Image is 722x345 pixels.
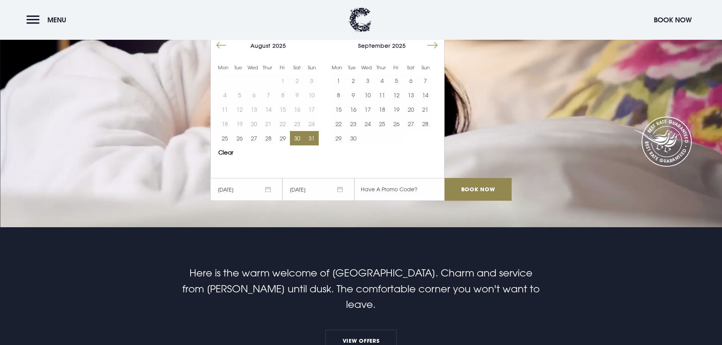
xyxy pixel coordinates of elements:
[360,117,375,131] td: Choose Wednesday, September 24, 2025 as your end date.
[346,102,360,117] button: 16
[418,88,432,102] td: Choose Sunday, September 14, 2025 as your end date.
[261,131,276,145] button: 28
[404,73,418,88] td: Choose Saturday, September 6, 2025 as your end date.
[375,73,389,88] button: 4
[290,131,304,145] button: 30
[273,42,286,49] span: 2025
[404,88,418,102] td: Choose Saturday, September 13, 2025 as your end date.
[360,102,375,117] td: Choose Wednesday, September 17, 2025 as your end date.
[404,117,418,131] td: Choose Saturday, September 27, 2025 as your end date.
[346,73,360,88] button: 2
[261,131,276,145] td: Choose Thursday, August 28, 2025 as your end date.
[375,117,389,131] td: Choose Thursday, September 25, 2025 as your end date.
[331,131,346,145] button: 29
[389,88,404,102] td: Choose Friday, September 12, 2025 as your end date.
[214,38,229,53] button: Move backward to switch to the previous month.
[210,178,282,201] span: [DATE]
[331,88,346,102] button: 8
[418,117,432,131] td: Choose Sunday, September 28, 2025 as your end date.
[346,131,360,145] td: Choose Tuesday, September 30, 2025 as your end date.
[389,117,404,131] td: Choose Friday, September 26, 2025 as your end date.
[331,131,346,145] td: Choose Monday, September 29, 2025 as your end date.
[375,88,389,102] td: Choose Thursday, September 11, 2025 as your end date.
[445,178,511,201] input: Book Now
[331,73,346,88] button: 1
[331,102,346,117] td: Choose Monday, September 15, 2025 as your end date.
[349,8,371,32] img: Clandeboye Lodge
[232,131,246,145] td: Choose Tuesday, August 26, 2025 as your end date.
[389,73,404,88] button: 5
[247,131,261,145] button: 27
[360,88,375,102] td: Choose Wednesday, September 10, 2025 as your end date.
[276,131,290,145] button: 29
[360,73,375,88] button: 3
[418,73,432,88] button: 7
[232,131,246,145] button: 26
[218,150,233,155] button: Clear
[304,131,319,145] td: Choose Sunday, August 31, 2025 as your end date.
[346,117,360,131] button: 23
[418,102,432,117] button: 21
[360,88,375,102] button: 10
[218,131,232,145] td: Choose Monday, August 25, 2025 as your end date.
[375,102,389,117] td: Choose Thursday, September 18, 2025 as your end date.
[425,38,440,53] button: Move forward to switch to the next month.
[360,102,375,117] button: 17
[331,117,346,131] button: 22
[346,131,360,145] button: 30
[389,102,404,117] button: 19
[375,88,389,102] button: 11
[358,42,390,49] span: September
[354,178,445,201] input: Have A Promo Code?
[47,16,66,24] span: Menu
[346,102,360,117] td: Choose Tuesday, September 16, 2025 as your end date.
[418,88,432,102] button: 14
[360,117,375,131] button: 24
[247,131,261,145] td: Choose Wednesday, August 27, 2025 as your end date.
[180,265,541,312] p: Here is the warm welcome of [GEOGRAPHIC_DATA]. Charm and service from [PERSON_NAME] until dusk. T...
[375,117,389,131] button: 25
[346,73,360,88] td: Choose Tuesday, September 2, 2025 as your end date.
[360,73,375,88] td: Choose Wednesday, September 3, 2025 as your end date.
[418,73,432,88] td: Choose Sunday, September 7, 2025 as your end date.
[27,12,70,28] button: Menu
[251,42,271,49] span: August
[404,73,418,88] button: 6
[346,117,360,131] td: Choose Tuesday, September 23, 2025 as your end date.
[276,131,290,145] td: Choose Friday, August 29, 2025 as your end date.
[331,117,346,131] td: Choose Monday, September 22, 2025 as your end date.
[404,117,418,131] button: 27
[404,102,418,117] td: Choose Saturday, September 20, 2025 as your end date.
[389,117,404,131] button: 26
[375,102,389,117] button: 18
[418,102,432,117] td: Choose Sunday, September 21, 2025 as your end date.
[392,42,406,49] span: 2025
[404,102,418,117] button: 20
[282,178,354,201] span: [DATE]
[650,12,695,28] button: Book Now
[375,73,389,88] td: Choose Thursday, September 4, 2025 as your end date.
[290,131,304,145] td: Selected. Saturday, August 30, 2025
[389,88,404,102] button: 12
[418,117,432,131] button: 28
[389,73,404,88] td: Choose Friday, September 5, 2025 as your end date.
[346,88,360,102] button: 9
[218,131,232,145] button: 25
[331,73,346,88] td: Choose Monday, September 1, 2025 as your end date.
[389,102,404,117] td: Choose Friday, September 19, 2025 as your end date.
[346,88,360,102] td: Choose Tuesday, September 9, 2025 as your end date.
[404,88,418,102] button: 13
[331,88,346,102] td: Choose Monday, September 8, 2025 as your end date.
[331,102,346,117] button: 15
[304,131,319,145] button: 31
